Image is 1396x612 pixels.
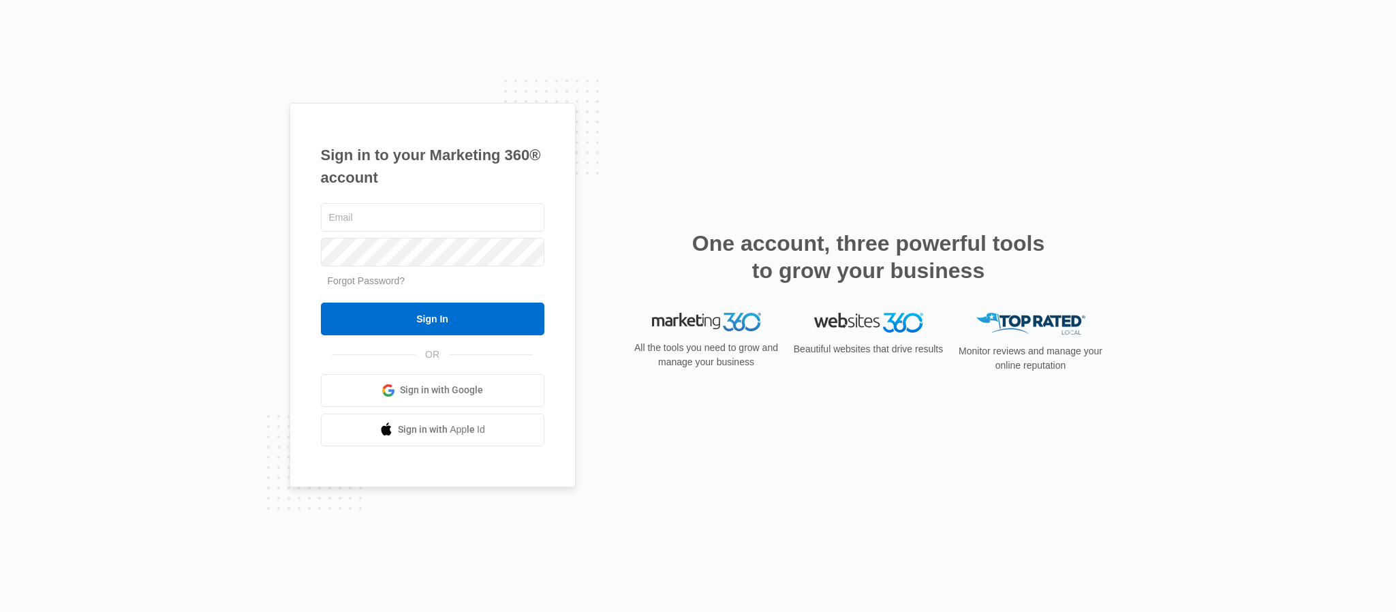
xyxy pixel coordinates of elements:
img: Websites 360 [814,313,923,333]
span: Sign in with Apple Id [398,423,485,437]
span: Sign in with Google [400,383,483,397]
a: Sign in with Google [321,374,544,407]
p: Monitor reviews and manage your online reputation [955,344,1107,373]
img: Top Rated Local [976,313,1085,335]
h2: One account, three powerful tools to grow your business [688,230,1049,284]
img: Marketing 360 [652,313,761,332]
a: Sign in with Apple Id [321,414,544,446]
p: All the tools you need to grow and manage your business [630,341,783,369]
span: OR [416,348,449,362]
input: Email [321,203,544,232]
h1: Sign in to your Marketing 360® account [321,144,544,189]
p: Beautiful websites that drive results [792,342,945,356]
input: Sign In [321,303,544,335]
a: Forgot Password? [328,275,405,286]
